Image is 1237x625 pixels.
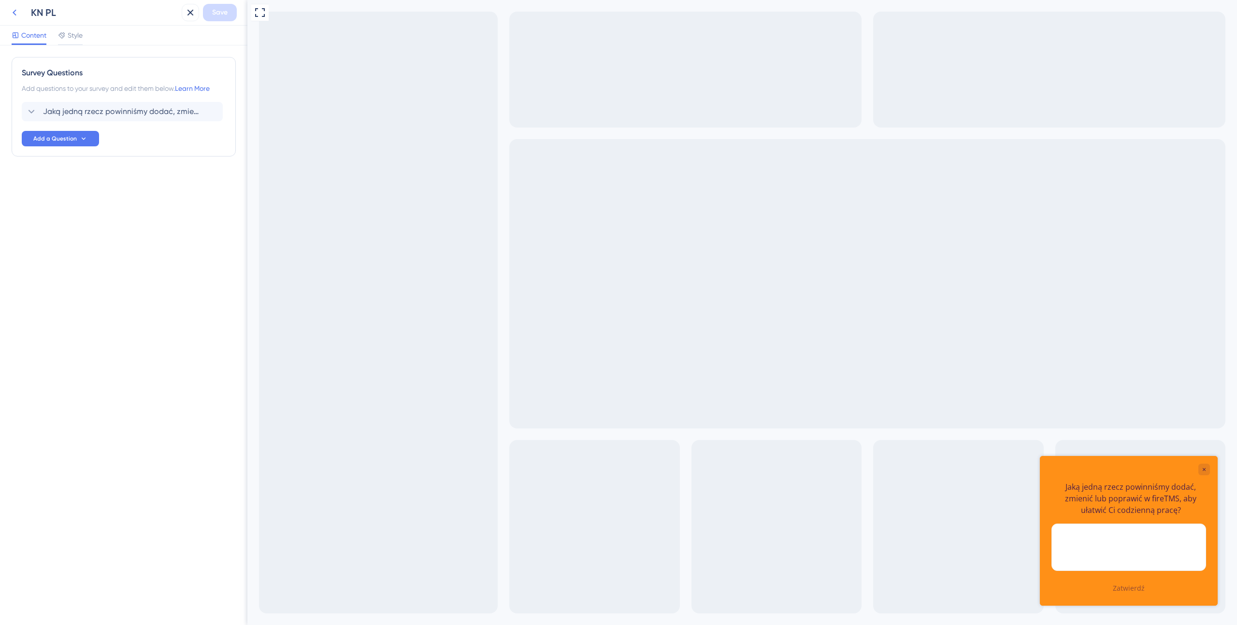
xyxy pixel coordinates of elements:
span: Save [212,7,228,18]
button: Add a Question [22,131,99,146]
div: KN PL [31,6,178,19]
iframe: UserGuiding Survey [792,456,970,606]
span: Content [21,29,46,41]
div: Add questions to your survey and edit them below. [22,83,226,94]
button: Save [203,4,237,21]
span: Jaką jedną rzecz powinniśmy dodać, zmienić lub poprawić w fireTMS, aby ułatwić Ci codzienną pracę? [43,106,202,117]
div: Survey Questions [22,67,226,79]
span: Add a Question [33,135,77,142]
a: Learn More [175,85,210,92]
span: Style [68,29,83,41]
